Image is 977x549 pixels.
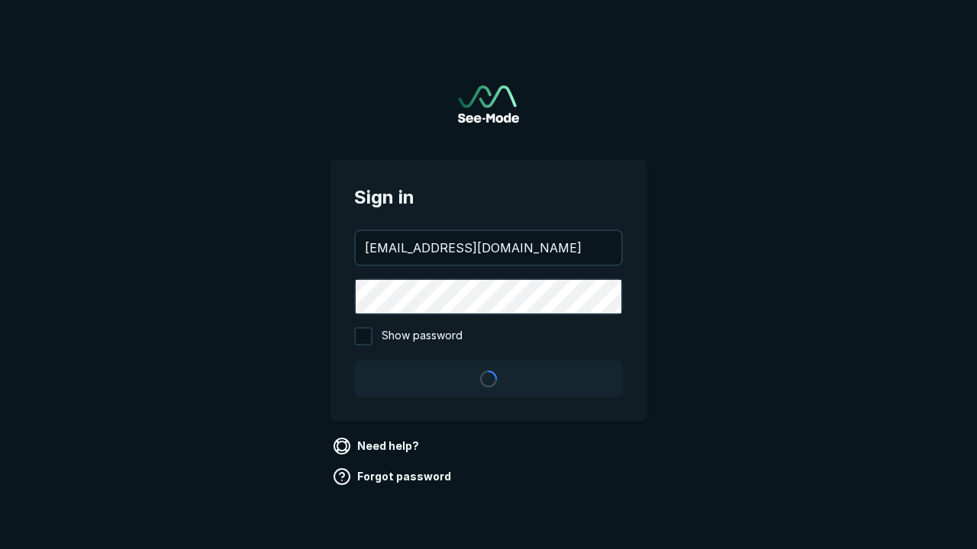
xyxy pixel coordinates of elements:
input: your@email.com [356,231,621,265]
a: Forgot password [330,464,457,489]
img: See-Mode Logo [458,85,519,123]
a: Need help? [330,434,425,458]
span: Show password [382,327,463,345]
span: Sign in [354,184,623,211]
a: Go to sign in [458,85,519,123]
